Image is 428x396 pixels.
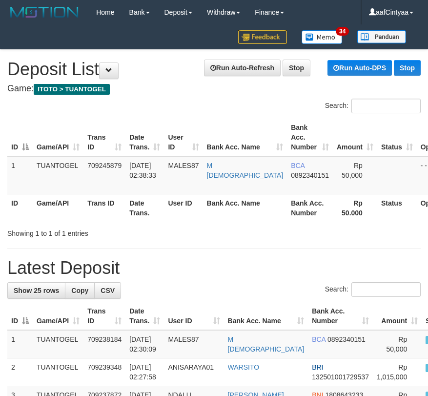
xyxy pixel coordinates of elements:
th: Date Trans.: activate to sort column ascending [125,302,164,330]
th: Game/API [33,194,83,222]
a: M [DEMOGRAPHIC_DATA] [228,335,305,353]
th: Bank Acc. Name: activate to sort column ascending [224,302,308,330]
a: Run Auto-Refresh [204,60,281,76]
span: Copy 0892340151 to clipboard [327,335,366,343]
span: 709245879 [87,162,122,169]
td: TUANTOGEL [33,330,83,358]
th: Date Trans.: activate to sort column ascending [125,119,164,156]
a: Show 25 rows [7,282,65,299]
th: Trans ID: activate to sort column ascending [83,302,125,330]
a: Stop [394,60,421,76]
th: Bank Acc. Name: activate to sort column ascending [203,119,287,156]
div: Showing 1 to 1 of 1 entries [7,225,171,238]
th: Game/API: activate to sort column ascending [33,302,83,330]
img: Button%20Memo.svg [302,30,343,44]
th: Rp 50.000 [333,194,377,222]
th: Trans ID: activate to sort column ascending [83,119,125,156]
span: BCA [291,162,305,169]
td: 2 [7,358,33,386]
td: 709239348 [83,358,125,386]
h4: Game: [7,84,421,94]
td: TUANTOGEL [33,156,83,194]
th: Amount: activate to sort column ascending [333,119,377,156]
th: ID: activate to sort column descending [7,119,33,156]
span: Copy 0892340151 to clipboard [291,171,329,179]
span: [DATE] 02:38:33 [129,162,156,179]
a: WARSITO [228,363,260,371]
th: Bank Acc. Number: activate to sort column ascending [308,302,373,330]
a: Run Auto-DPS [327,60,392,76]
span: BRI [312,363,323,371]
span: 34 [336,27,349,36]
th: Date Trans. [125,194,164,222]
td: ANISARAYA01 [164,358,224,386]
label: Search: [325,99,421,113]
span: Show 25 rows [14,287,59,294]
th: Status [377,194,417,222]
label: Search: [325,282,421,297]
th: Status: activate to sort column ascending [377,119,417,156]
td: 1 [7,330,33,358]
a: CSV [94,282,121,299]
th: ID [7,194,33,222]
td: 1 [7,156,33,194]
th: Game/API: activate to sort column ascending [33,119,83,156]
img: Feedback.jpg [238,30,287,44]
td: Rp 1,015,000 [373,358,422,386]
td: 709238184 [83,330,125,358]
a: Stop [283,60,310,76]
h1: Latest Deposit [7,258,421,278]
th: ID: activate to sort column descending [7,302,33,330]
th: User ID: activate to sort column ascending [164,119,203,156]
th: Bank Acc. Name [203,194,287,222]
span: CSV [101,287,115,294]
input: Search: [351,99,421,113]
img: MOTION_logo.png [7,5,82,20]
th: Amount: activate to sort column ascending [373,302,422,330]
th: User ID [164,194,203,222]
span: Rp 50,000 [342,162,363,179]
h1: Deposit List [7,60,421,79]
a: 34 [294,24,350,49]
span: Copy 132501001729537 to clipboard [312,373,369,381]
td: Rp 50,000 [373,330,422,358]
a: M [DEMOGRAPHIC_DATA] [207,162,284,179]
td: MALES87 [164,330,224,358]
td: TUANTOGEL [33,358,83,386]
span: Copy [71,287,88,294]
th: Bank Acc. Number: activate to sort column ascending [287,119,333,156]
span: MALES87 [168,162,199,169]
td: [DATE] 02:27:58 [125,358,164,386]
input: Search: [351,282,421,297]
span: ITOTO > TUANTOGEL [34,84,110,95]
span: BCA [312,335,326,343]
a: Copy [65,282,95,299]
img: panduan.png [357,30,406,43]
th: Trans ID [83,194,125,222]
td: [DATE] 02:30:09 [125,330,164,358]
th: User ID: activate to sort column ascending [164,302,224,330]
th: Bank Acc. Number [287,194,333,222]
